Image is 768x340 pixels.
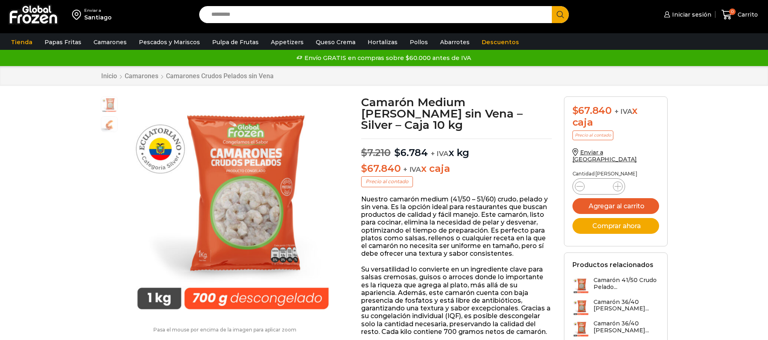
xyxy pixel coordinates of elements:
[572,171,659,177] p: Cantidad [PERSON_NAME]
[361,147,391,158] bdi: 7.210
[572,149,637,163] a: Enviar a [GEOGRAPHIC_DATA]
[662,6,711,23] a: Iniciar sesión
[361,147,367,158] span: $
[591,181,606,192] input: Product quantity
[552,6,569,23] button: Search button
[572,198,659,214] button: Agregar al carrito
[101,72,117,80] a: Inicio
[84,13,112,21] div: Santiago
[40,34,85,50] a: Papas Fritas
[267,34,308,50] a: Appetizers
[361,163,367,174] span: $
[84,8,112,13] div: Enviar a
[594,320,659,334] h3: Camarón 36/40 [PERSON_NAME]...
[403,165,421,173] span: + IVA
[394,147,428,158] bdi: 6.784
[361,96,552,130] h1: Camarón Medium [PERSON_NAME] sin Vena – Silver – Caja 10 kg
[89,34,131,50] a: Camarones
[478,34,523,50] a: Descuentos
[166,72,274,80] a: Camarones Crudos Pelados sin Vena
[124,72,159,80] a: Camarones
[406,34,432,50] a: Pollos
[572,105,579,116] span: $
[101,117,117,133] span: camaron-sin-cascara
[729,9,736,15] span: 0
[670,11,711,19] span: Iniciar sesión
[431,150,449,158] span: + IVA
[594,299,659,312] h3: Camarón 36/40 [PERSON_NAME]...
[572,320,659,338] a: Camarón 36/40 [PERSON_NAME]...
[361,195,552,258] p: Nuestro camarón medium (41/50 – 51/60) crudo, pelado y sin vena. Es la opción ideal para restaura...
[7,34,36,50] a: Tienda
[122,96,344,319] img: PM04004043
[72,8,84,21] img: address-field-icon.svg
[361,176,413,187] p: Precio al contado
[101,72,274,80] nav: Breadcrumb
[361,163,400,174] bdi: 67.840
[208,34,263,50] a: Pulpa de Frutas
[572,218,659,234] button: Comprar ahora
[312,34,360,50] a: Queso Crema
[101,97,117,113] span: PM04004043
[361,265,552,336] p: Su versatilidad lo convierte en un ingrediente clave para salsas cremosas, guisos o arroces donde...
[361,163,552,175] p: x caja
[364,34,402,50] a: Hortalizas
[135,34,204,50] a: Pescados y Mariscos
[572,299,659,316] a: Camarón 36/40 [PERSON_NAME]...
[736,11,758,19] span: Carrito
[122,96,344,319] div: 1 / 2
[572,130,613,140] p: Precio al contado
[572,105,612,116] bdi: 67.840
[101,327,349,333] p: Pasa el mouse por encima de la imagen para aplicar zoom
[394,147,400,158] span: $
[594,277,659,291] h3: Camarón 41/50 Crudo Pelado...
[436,34,474,50] a: Abarrotes
[615,107,632,115] span: + IVA
[361,139,552,159] p: x kg
[572,277,659,294] a: Camarón 41/50 Crudo Pelado...
[572,105,659,128] div: x caja
[719,5,760,24] a: 0 Carrito
[572,261,653,269] h2: Productos relacionados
